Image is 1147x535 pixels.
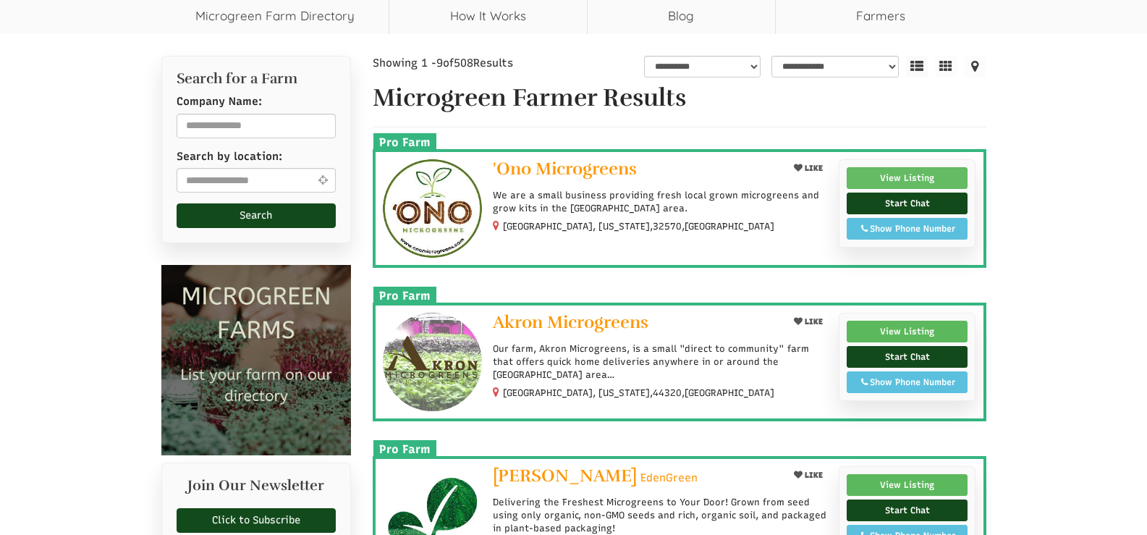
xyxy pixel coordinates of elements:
[771,56,899,77] select: sortbox-1
[493,158,637,180] span: 'Ono Microgreens
[177,94,262,109] label: Company Name:
[493,189,828,215] p: We are a small business providing fresh local grown microgreens and grow kits in the [GEOGRAPHIC_...
[493,342,828,382] p: Our farm, Akron Microgreens, is a small "direct to community" farm that offers quick home deliver...
[847,346,968,368] a: Start Chat
[789,159,828,177] button: LIKE
[177,203,337,228] button: Search
[314,174,331,185] i: Use Current Location
[503,221,774,232] small: [GEOGRAPHIC_DATA], [US_STATE], ,
[454,56,473,69] span: 508
[803,164,823,173] span: LIKE
[653,387,682,400] span: 44320
[383,313,482,412] img: Akron Microgreens
[640,471,698,486] span: EdenGreen
[493,311,648,333] span: Akron Microgreens
[847,474,968,496] a: View Listing
[493,466,777,489] a: [PERSON_NAME] EdenGreen
[685,387,774,400] span: [GEOGRAPHIC_DATA]
[436,56,443,69] span: 9
[493,313,777,335] a: Akron Microgreens
[847,167,968,189] a: View Listing
[685,220,774,233] span: [GEOGRAPHIC_DATA]
[847,500,968,521] a: Start Chat
[383,159,482,258] img: 'Ono Microgreens
[855,222,960,235] div: Show Phone Number
[177,149,282,164] label: Search by location:
[653,220,682,233] span: 32570
[803,317,823,327] span: LIKE
[847,193,968,214] a: Start Chat
[503,387,774,398] small: [GEOGRAPHIC_DATA], [US_STATE], ,
[847,321,968,342] a: View Listing
[855,376,960,389] div: Show Phone Number
[789,466,828,484] button: LIKE
[644,56,761,77] select: overall_rating_filter-1
[177,478,337,501] h2: Join Our Newsletter
[789,313,828,331] button: LIKE
[177,508,337,533] a: Click to Subscribe
[373,56,577,71] div: Showing 1 - of Results
[373,85,986,111] h1: Microgreen Farmer Results
[177,71,337,87] h2: Search for a Farm
[493,159,777,182] a: 'Ono Microgreens
[803,471,823,480] span: LIKE
[161,265,352,455] img: Microgreen Farms list your microgreen farm today
[493,465,637,486] span: [PERSON_NAME]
